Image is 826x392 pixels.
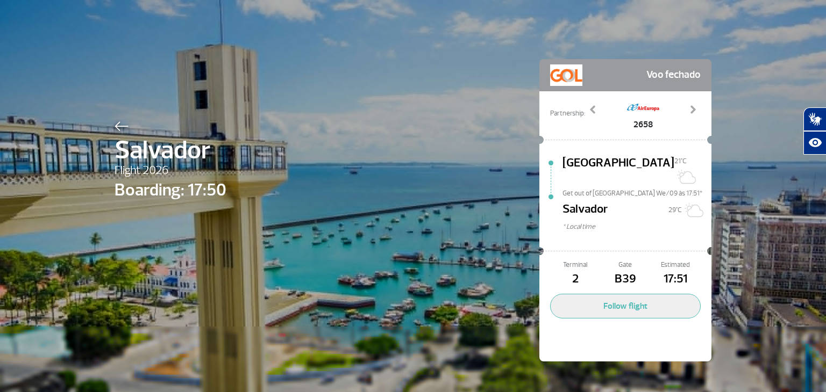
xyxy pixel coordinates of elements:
span: Terminal [550,260,600,270]
span: Boarding: 17:50 [115,177,226,203]
button: Follow flight [550,294,701,318]
span: Estimated [651,260,701,270]
img: Sol com muitas nuvens [674,166,696,187]
span: 21°C [674,157,687,165]
div: Plugin de acessibilidade da Hand Talk. [803,107,826,155]
span: B39 [600,270,650,288]
span: 2658 [627,118,659,131]
span: Salvador [115,131,226,170]
button: Abrir recursos assistivos. [803,131,826,155]
button: Abrir tradutor de língua de sinais. [803,107,826,131]
span: 2 [550,270,600,288]
span: Gate [600,260,650,270]
span: * Local time [562,222,711,232]
span: 17:51 [651,270,701,288]
span: Flight 2026 [115,162,226,180]
span: 29°C [668,206,682,214]
span: Salvador [562,200,608,222]
span: Get out of [GEOGRAPHIC_DATA] We/09 às 17:51* [562,188,711,196]
img: Sol com muitas nuvens [682,199,703,221]
span: [GEOGRAPHIC_DATA] [562,154,674,188]
span: Voo fechado [646,64,701,86]
span: Partnership: [550,108,585,119]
